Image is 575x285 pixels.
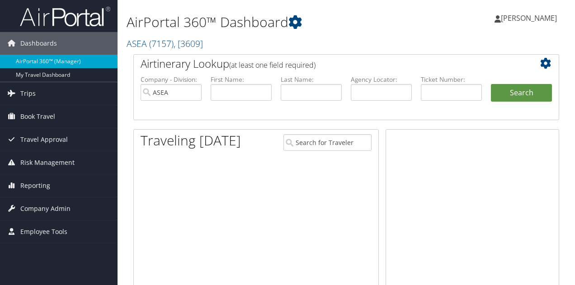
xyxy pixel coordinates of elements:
span: [PERSON_NAME] [501,13,557,23]
span: Employee Tools [20,220,67,243]
span: , [ 3609 ] [174,37,203,50]
a: ASEA [127,37,203,50]
label: Last Name: [281,75,342,84]
span: Trips [20,82,36,105]
span: (at least one field required) [229,60,316,70]
img: airportal-logo.png [20,6,110,27]
label: Company - Division: [141,75,202,84]
h1: Traveling [DATE] [141,131,241,150]
a: [PERSON_NAME] [495,5,566,32]
label: Agency Locator: [351,75,412,84]
span: Company Admin [20,197,71,220]
input: Search for Traveler [283,134,372,151]
h1: AirPortal 360™ Dashboard [127,13,419,32]
label: First Name: [211,75,272,84]
span: Reporting [20,174,50,197]
span: Travel Approval [20,128,68,151]
label: Ticket Number: [421,75,482,84]
span: Dashboards [20,32,57,55]
span: ( 7157 ) [149,37,174,50]
span: Risk Management [20,151,75,174]
span: Book Travel [20,105,55,128]
h2: Airtinerary Lookup [141,56,517,71]
button: Search [491,84,552,102]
